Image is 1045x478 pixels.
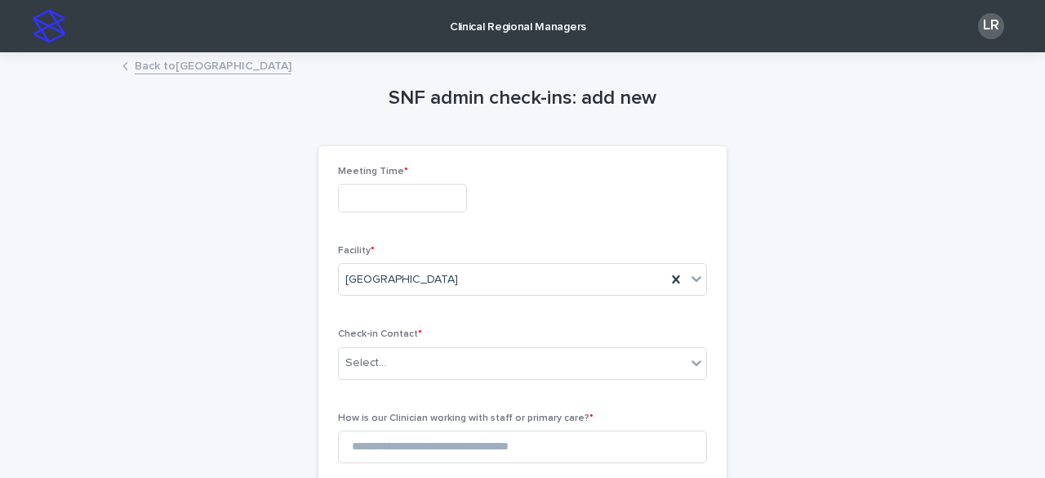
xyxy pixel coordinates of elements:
span: Check-in Contact [338,329,422,339]
span: Meeting Time [338,167,408,176]
a: Back to[GEOGRAPHIC_DATA] [135,56,291,74]
span: How is our Clinician working with staff or primary care? [338,413,594,423]
img: stacker-logo-s-only.png [33,10,65,42]
span: Facility [338,246,375,256]
div: Select... [345,355,386,372]
div: LR [978,13,1004,39]
span: [GEOGRAPHIC_DATA] [345,271,458,288]
h1: SNF admin check-ins: add new [318,87,727,110]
